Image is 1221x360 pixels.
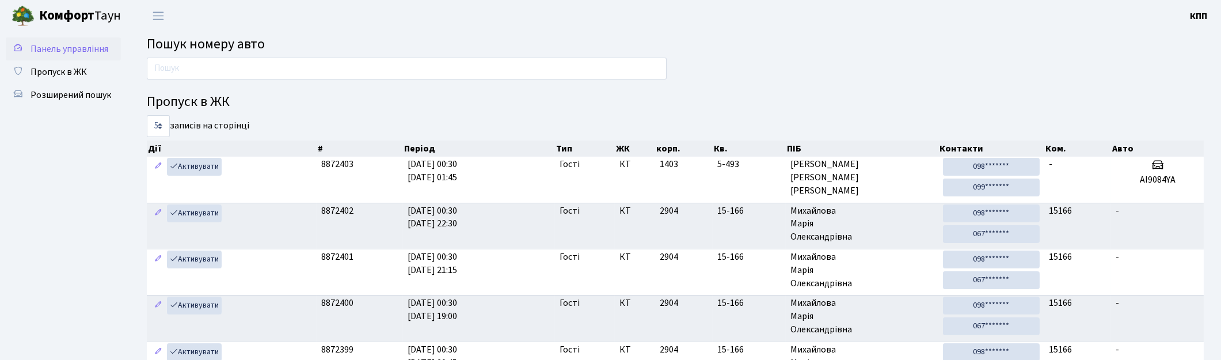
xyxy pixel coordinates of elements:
[560,251,580,264] span: Гості
[786,141,938,157] th: ПІБ
[560,297,580,310] span: Гості
[1049,251,1072,263] span: 15166
[713,141,786,157] th: Кв.
[717,297,781,310] span: 15-166
[790,297,933,336] span: Михайлова Марія Олександрівна
[151,204,165,222] a: Редагувати
[790,158,933,198] span: [PERSON_NAME] [PERSON_NAME] [PERSON_NAME]
[321,297,353,309] span: 8872400
[151,251,165,268] a: Редагувати
[938,141,1044,157] th: Контакти
[1190,10,1207,22] b: КПП
[144,6,173,25] button: Переключити навігацію
[1116,343,1119,356] span: -
[1044,141,1112,157] th: Ком.
[408,297,457,323] span: [DATE] 00:30 [DATE] 19:00
[151,297,165,314] a: Редагувати
[31,66,87,78] span: Пропуск в ЖК
[39,6,121,26] span: Таун
[790,251,933,290] span: Михайлова Марія Олександрівна
[560,343,580,357] span: Гості
[555,141,614,157] th: Тип
[39,6,94,25] b: Комфорт
[31,89,111,101] span: Розширений пошук
[717,343,781,357] span: 15-166
[1049,343,1072,356] span: 15166
[1049,204,1072,217] span: 15166
[660,343,678,356] span: 2904
[1111,141,1204,157] th: Авто
[660,204,678,217] span: 2904
[317,141,403,157] th: #
[6,84,121,107] a: Розширений пошук
[167,297,222,314] a: Активувати
[619,297,651,310] span: КТ
[321,251,353,263] span: 8872401
[321,343,353,356] span: 8872399
[717,158,781,171] span: 5-493
[1049,297,1072,309] span: 15166
[619,158,651,171] span: КТ
[147,115,249,137] label: записів на сторінці
[321,204,353,217] span: 8872402
[717,251,781,264] span: 15-166
[1116,297,1119,309] span: -
[660,297,678,309] span: 2904
[167,251,222,268] a: Активувати
[31,43,108,55] span: Панель управління
[1116,204,1119,217] span: -
[147,115,170,137] select: записів на сторінці
[790,204,933,244] span: Михайлова Марія Олександрівна
[619,204,651,218] span: КТ
[12,5,35,28] img: logo.png
[167,158,222,176] a: Активувати
[1116,251,1119,263] span: -
[151,158,165,176] a: Редагувати
[619,251,651,264] span: КТ
[147,58,667,79] input: Пошук
[167,204,222,222] a: Активувати
[147,34,265,54] span: Пошук номеру авто
[321,158,353,170] span: 8872403
[1116,175,1199,185] h5: АІ9084YA
[408,204,457,230] span: [DATE] 00:30 [DATE] 22:30
[6,37,121,60] a: Панель управління
[717,204,781,218] span: 15-166
[408,158,457,184] span: [DATE] 00:30 [DATE] 01:45
[1190,9,1207,23] a: КПП
[560,204,580,218] span: Гості
[660,251,678,263] span: 2904
[656,141,713,157] th: корп.
[560,158,580,171] span: Гості
[615,141,656,157] th: ЖК
[619,343,651,357] span: КТ
[6,60,121,84] a: Пропуск в ЖК
[1049,158,1052,170] span: -
[147,94,1204,111] h4: Пропуск в ЖК
[408,251,457,276] span: [DATE] 00:30 [DATE] 21:15
[403,141,556,157] th: Період
[147,141,317,157] th: Дії
[660,158,678,170] span: 1403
